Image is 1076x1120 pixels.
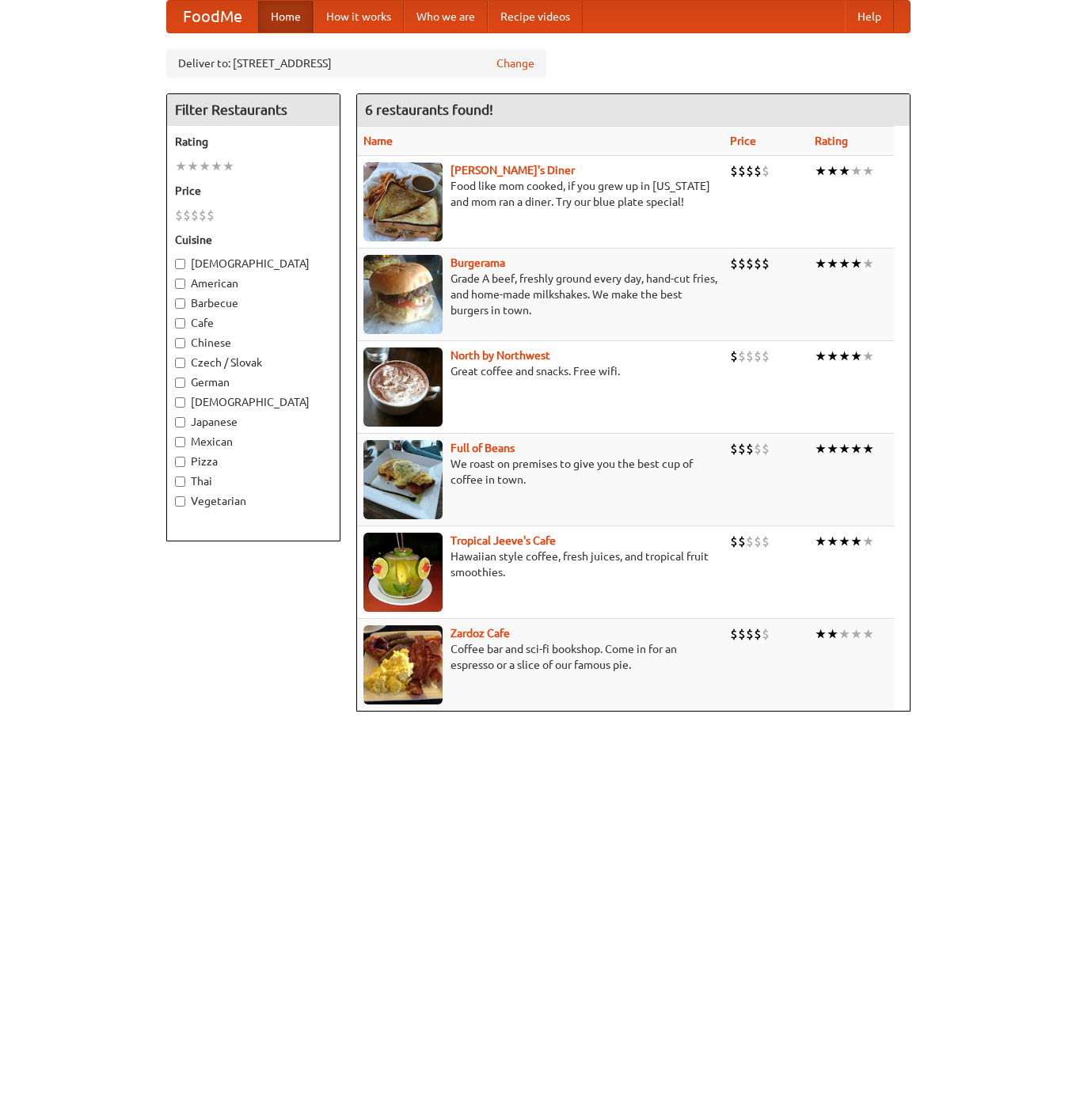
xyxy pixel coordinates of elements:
[838,162,850,180] li: ★
[175,374,332,390] label: German
[363,347,443,427] img: north.jpg
[175,207,183,224] li: $
[815,135,848,147] a: Rating
[175,358,185,368] input: Czech / Slovak
[363,440,443,519] img: beans.jpg
[175,295,332,311] label: Barbecue
[815,533,827,550] li: ★
[451,627,510,640] b: Zardoz Cafe
[488,1,583,32] a: Recipe videos
[762,347,770,365] li: $
[862,347,874,365] li: ★
[827,162,838,180] li: ★
[175,298,185,309] input: Barbecue
[166,49,546,78] div: Deliver to: [STREET_ADDRESS]
[175,496,185,507] input: Vegetarian
[175,457,185,467] input: Pizza
[754,255,762,272] li: $
[175,355,332,370] label: Czech / Slovak
[815,440,827,457] li: ★
[175,315,332,331] label: Cafe
[175,434,332,450] label: Mexican
[175,232,332,248] h5: Cuisine
[365,102,493,117] ng-pluralize: 6 restaurants found!
[738,162,746,180] li: $
[762,440,770,457] li: $
[746,255,754,272] li: $
[862,162,874,180] li: ★
[363,549,717,580] p: Hawaiian style coffee, fresh juices, and tropical fruit smoothies.
[175,183,332,199] h5: Price
[845,1,894,32] a: Help
[187,158,199,175] li: ★
[754,347,762,365] li: $
[222,158,234,175] li: ★
[762,533,770,550] li: $
[363,135,393,147] a: Name
[746,162,754,180] li: $
[862,440,874,457] li: ★
[175,134,332,150] h5: Rating
[850,625,862,643] li: ★
[183,207,191,224] li: $
[827,533,838,550] li: ★
[850,255,862,272] li: ★
[730,347,738,365] li: $
[363,456,717,488] p: We roast on premises to give you the best cup of coffee in town.
[754,440,762,457] li: $
[451,164,575,177] a: [PERSON_NAME]'s Diner
[451,442,515,454] a: Full of Beans
[363,625,443,704] img: zardoz.jpg
[496,55,534,71] a: Change
[167,1,258,32] a: FoodMe
[754,533,762,550] li: $
[815,162,827,180] li: ★
[746,625,754,643] li: $
[862,533,874,550] li: ★
[754,625,762,643] li: $
[827,625,838,643] li: ★
[827,347,838,365] li: ★
[730,162,738,180] li: $
[451,534,556,547] a: Tropical Jeeve's Cafe
[175,338,185,348] input: Chinese
[815,625,827,643] li: ★
[258,1,314,32] a: Home
[746,440,754,457] li: $
[815,255,827,272] li: ★
[167,94,340,126] h4: Filter Restaurants
[191,207,199,224] li: $
[175,397,185,408] input: [DEMOGRAPHIC_DATA]
[827,255,838,272] li: ★
[862,255,874,272] li: ★
[451,256,505,269] a: Burgerama
[175,158,187,175] li: ★
[730,255,738,272] li: $
[199,207,207,224] li: $
[363,271,717,318] p: Grade A beef, freshly ground every day, hand-cut fries, and home-made milkshakes. We make the bes...
[363,533,443,612] img: jeeves.jpg
[838,625,850,643] li: ★
[363,641,717,673] p: Coffee bar and sci-fi bookshop. Come in for an espresso or a slice of our famous pie.
[738,347,746,365] li: $
[850,533,862,550] li: ★
[175,394,332,410] label: [DEMOGRAPHIC_DATA]
[762,625,770,643] li: $
[207,207,215,224] li: $
[451,349,550,362] a: North by Northwest
[738,440,746,457] li: $
[862,625,874,643] li: ★
[175,417,185,427] input: Japanese
[754,162,762,180] li: $
[175,437,185,447] input: Mexican
[175,275,332,291] label: American
[175,256,332,271] label: [DEMOGRAPHIC_DATA]
[738,625,746,643] li: $
[850,162,862,180] li: ★
[850,347,862,365] li: ★
[838,347,850,365] li: ★
[175,454,332,469] label: Pizza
